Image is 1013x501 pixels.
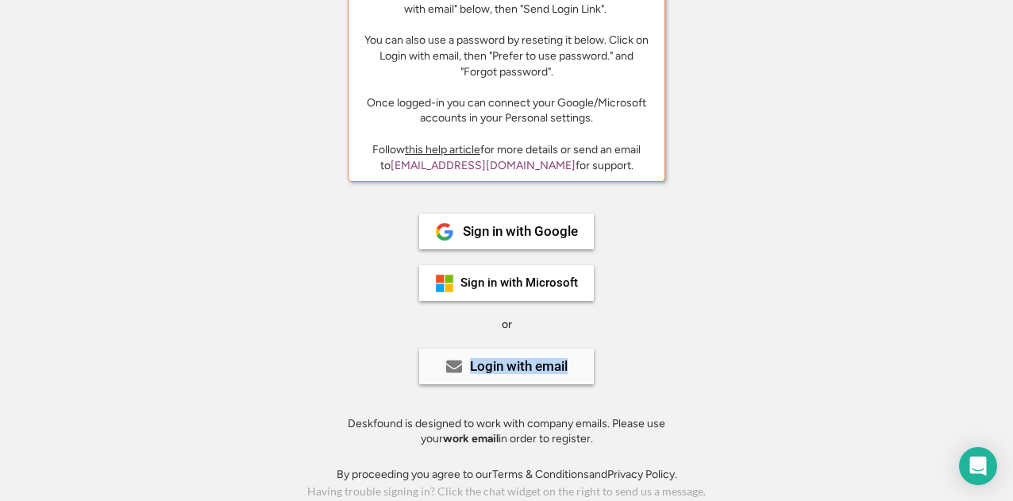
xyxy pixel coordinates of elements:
[492,468,589,481] a: Terms & Conditions
[959,447,997,485] div: Open Intercom Messenger
[391,159,576,172] a: [EMAIL_ADDRESS][DOMAIN_NAME]
[463,225,578,238] div: Sign in with Google
[405,143,480,156] a: this help article
[435,222,454,241] img: 1024px-Google__G__Logo.svg.png
[435,274,454,293] img: ms-symbollockup_mssymbol_19.png
[470,360,568,373] div: Login with email
[443,432,499,445] strong: work email
[460,277,578,289] div: Sign in with Microsoft
[502,317,512,333] div: or
[337,467,677,483] div: By proceeding you agree to our and
[607,468,677,481] a: Privacy Policy.
[328,416,685,447] div: Deskfound is designed to work with company emails. Please use your in order to register.
[360,142,653,173] div: Follow for more details or send an email to for support.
